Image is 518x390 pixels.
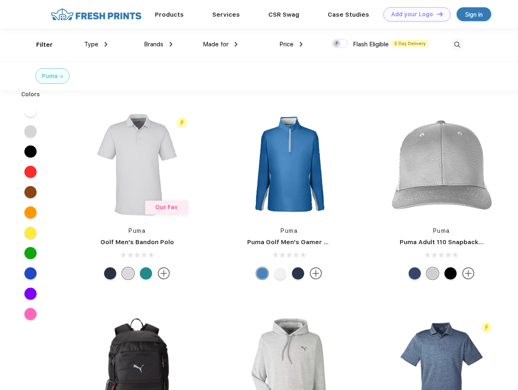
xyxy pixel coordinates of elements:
img: func=resize&h=266 [235,110,343,219]
div: Bright White [274,267,286,279]
span: Brands [144,41,163,48]
img: func=resize&h=266 [387,110,496,219]
span: Made for [203,41,229,48]
img: desktop_search.svg [451,38,464,52]
img: more.svg [310,267,322,279]
img: flash_active_toggle.svg [176,117,187,128]
img: DT [437,12,443,16]
span: Our Fav [155,204,178,210]
div: Quarry Brt Whit [427,267,439,279]
span: 5 Day Delivery [392,40,428,47]
div: Green Lagoon [140,267,152,279]
span: Price [279,41,294,48]
div: Colors [15,90,46,99]
a: Puma Golf Men's Gamer Golf Quarter-Zip [247,238,376,246]
div: Bright Cobalt [256,267,268,279]
a: Services [212,11,240,18]
a: CSR Swag [268,11,299,18]
a: Sign in [457,7,491,21]
div: Navy Blazer [104,267,116,279]
div: Add your Logo [391,11,433,18]
img: dropdown.png [104,42,107,47]
a: Products [155,11,184,18]
a: Puma [433,227,450,234]
a: Puma [128,227,146,234]
span: Type [84,41,98,48]
div: Filter [36,40,53,50]
a: Puma [281,227,298,234]
img: func=resize&h=266 [83,110,191,219]
img: dropdown.png [300,42,303,47]
a: Golf Men's Bandon Polo [100,238,174,246]
img: more.svg [158,267,170,279]
div: Pma Blk Pma Blk [444,267,457,279]
img: filter_cancel.svg [60,75,63,78]
span: Flash Eligible [353,41,389,48]
img: dropdown.png [235,42,237,47]
img: flash_active_toggle.svg [481,322,492,333]
div: Puma [42,72,58,80]
img: fo%20logo%202.webp [48,7,144,22]
div: Peacoat with Qut Shd [409,267,421,279]
div: Navy Blazer [292,267,304,279]
img: more.svg [462,267,474,279]
div: High Rise [122,267,134,279]
div: Sign in [465,10,483,19]
img: dropdown.png [170,42,172,47]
